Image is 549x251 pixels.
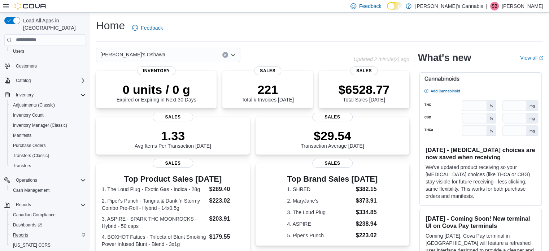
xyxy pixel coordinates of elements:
[356,208,378,217] dd: $334.85
[7,185,89,195] button: Cash Management
[418,52,471,64] h2: What's new
[7,100,89,110] button: Adjustments (Classic)
[10,101,58,109] a: Adjustments (Classic)
[287,232,353,239] dt: 5. Piper's Punch
[7,240,89,250] button: [US_STATE] CCRS
[13,163,31,169] span: Transfers
[339,82,390,103] div: Total Sales [DATE]
[13,187,49,193] span: Cash Management
[301,129,364,149] div: Transaction Average [DATE]
[13,133,31,138] span: Manifests
[13,122,67,128] span: Inventory Manager (Classic)
[13,61,86,70] span: Customers
[13,242,51,248] span: [US_STATE] CCRS
[117,82,196,97] p: 0 units / 0 g
[10,231,31,239] a: Reports
[13,232,28,238] span: Reports
[426,146,536,161] h3: [DATE] - [MEDICAL_DATA] choices are now saved when receiving
[359,3,381,10] span: Feedback
[492,2,497,10] span: SB
[10,131,34,140] a: Manifests
[10,241,86,250] span: Washington CCRS
[135,129,211,143] p: 1.33
[287,220,353,228] dt: 4. ASPIRE
[10,161,34,170] a: Transfers
[10,241,53,250] a: [US_STATE] CCRS
[13,102,55,108] span: Adjustments (Classic)
[13,222,42,228] span: Dashboards
[287,209,353,216] dt: 3. The Loud Plug
[312,113,353,121] span: Sales
[502,2,543,10] p: [PERSON_NAME]
[13,153,49,159] span: Transfers (Classic)
[415,2,483,10] p: [PERSON_NAME]'s Cannabis
[100,50,165,59] span: [PERSON_NAME]'s Oshawa
[1,75,89,86] button: Catalog
[14,3,47,10] img: Cova
[339,82,390,97] p: $6528.77
[16,202,31,208] span: Reports
[13,176,86,185] span: Operations
[102,186,206,193] dt: 1. The Loud Plug - Exotic Gas - Indica - 28g
[539,56,543,60] svg: External link
[426,215,536,229] h3: [DATE] - Coming Soon! New terminal UI on Cova Pay terminals
[486,2,487,10] p: |
[426,164,536,200] p: We've updated product receiving so your [MEDICAL_DATA] choices (like THCa or CBG) stay visible fo...
[16,92,34,98] span: Inventory
[7,110,89,120] button: Inventory Count
[96,18,125,33] h1: Home
[13,112,44,118] span: Inventory Count
[10,161,86,170] span: Transfers
[356,231,378,240] dd: $223.02
[254,66,281,75] span: Sales
[10,131,86,140] span: Manifests
[16,78,31,83] span: Catalog
[141,24,163,31] span: Feedback
[287,186,353,193] dt: 1. SHRED
[1,175,89,185] button: Operations
[7,151,89,161] button: Transfers (Classic)
[10,151,86,160] span: Transfers (Classic)
[356,185,378,194] dd: $382.15
[7,161,89,171] button: Transfers
[241,82,293,97] p: 221
[137,66,176,75] span: Inventory
[13,176,40,185] button: Operations
[10,141,86,150] span: Purchase Orders
[10,231,86,239] span: Reports
[387,2,402,10] input: Dark Mode
[153,113,193,121] span: Sales
[13,48,24,54] span: Users
[10,151,52,160] a: Transfers (Classic)
[209,185,244,194] dd: $289.40
[209,215,244,223] dd: $203.91
[287,197,353,204] dt: 2. MaryJane's
[490,2,499,10] div: Shaun Bryan
[10,121,86,130] span: Inventory Manager (Classic)
[10,186,52,195] a: Cash Management
[13,76,86,85] span: Catalog
[13,62,40,70] a: Customers
[354,56,409,62] p: Updated 2 minute(s) ago
[1,200,89,210] button: Reports
[209,196,244,205] dd: $223.02
[7,120,89,130] button: Inventory Manager (Classic)
[7,220,89,230] a: Dashboards
[13,76,34,85] button: Catalog
[13,143,46,148] span: Purchase Orders
[1,61,89,71] button: Customers
[241,82,293,103] div: Total # Invoices [DATE]
[13,200,86,209] span: Reports
[222,52,228,58] button: Clear input
[13,200,34,209] button: Reports
[10,211,58,219] a: Canadian Compliance
[13,91,86,99] span: Inventory
[10,47,86,56] span: Users
[129,21,166,35] a: Feedback
[10,211,86,219] span: Canadian Compliance
[7,130,89,140] button: Manifests
[16,177,37,183] span: Operations
[230,52,236,58] button: Open list of options
[102,197,206,212] dt: 2. Piper's Punch - Tangria & Dank 'n Stormy Combo Pre-Roll - Hybrid - 14x0.5g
